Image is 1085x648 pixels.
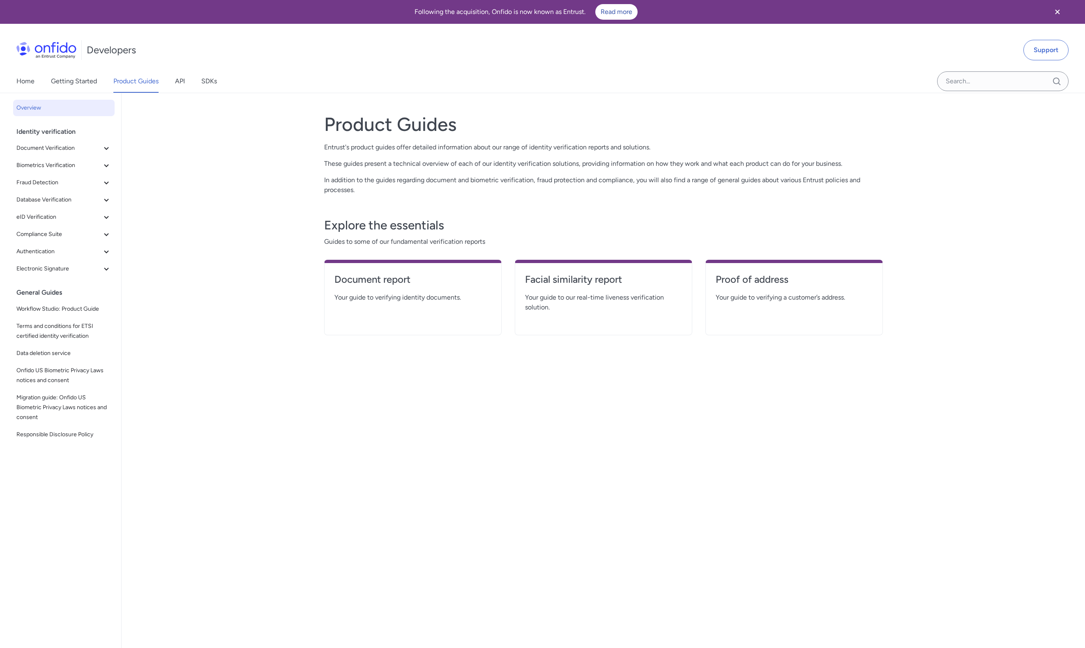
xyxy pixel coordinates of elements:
span: Biometrics Verification [16,160,101,170]
button: Close banner [1042,2,1073,22]
span: Authentication [16,247,101,256]
a: Product Guides [113,70,159,93]
span: Your guide to verifying identity documents. [334,293,491,302]
span: Migration guide: Onfido US Biometric Privacy Laws notices and consent [16,393,111,422]
a: Support [1023,40,1069,60]
a: Workflow Studio: Product Guide [13,301,115,317]
span: Electronic Signature [16,264,101,274]
a: Migration guide: Onfido US Biometric Privacy Laws notices and consent [13,389,115,426]
button: Fraud Detection [13,174,115,191]
a: Data deletion service [13,345,115,362]
span: Onfido US Biometric Privacy Laws notices and consent [16,366,111,385]
span: Your guide to our real-time liveness verification solution. [525,293,682,312]
button: Database Verification [13,192,115,208]
p: Entrust's product guides offer detailed information about our range of identity verification repo... [324,142,883,152]
div: Following the acquisition, Onfido is now known as Entrust. [10,4,1042,20]
div: General Guides [16,284,118,301]
a: API [175,70,185,93]
input: Onfido search input field [937,71,1069,91]
span: Responsible Disclosure Policy [16,430,111,440]
span: Guides to some of our fundamental verification reports [324,237,883,247]
span: eID Verification [16,212,101,222]
span: Terms and conditions for ETSI certified identity verification [16,321,111,341]
span: Overview [16,103,111,113]
a: Read more [595,4,638,20]
a: Facial similarity report [525,273,682,293]
button: Authentication [13,243,115,260]
a: Proof of address [716,273,873,293]
a: SDKs [201,70,217,93]
p: These guides present a technical overview of each of our identity verification solutions, providi... [324,159,883,169]
span: Database Verification [16,195,101,205]
img: Onfido Logo [16,42,76,58]
svg: Close banner [1053,7,1062,17]
h4: Facial similarity report [525,273,682,286]
a: Overview [13,100,115,116]
a: Getting Started [51,70,97,93]
button: Biometrics Verification [13,157,115,174]
span: Fraud Detection [16,178,101,188]
h4: Document report [334,273,491,286]
div: Identity verification [16,124,118,140]
button: Compliance Suite [13,226,115,243]
a: Document report [334,273,491,293]
a: Responsible Disclosure Policy [13,426,115,443]
h1: Product Guides [324,113,883,136]
span: Your guide to verifying a customer’s address. [716,293,873,302]
span: Data deletion service [16,348,111,358]
button: Electronic Signature [13,261,115,277]
button: Document Verification [13,140,115,156]
button: eID Verification [13,209,115,225]
h4: Proof of address [716,273,873,286]
span: Compliance Suite [16,229,101,239]
h3: Explore the essentials [324,217,883,234]
span: Workflow Studio: Product Guide [16,304,111,314]
a: Onfido US Biometric Privacy Laws notices and consent [13,362,115,389]
p: In addition to the guides regarding document and biometric verification, fraud protection and com... [324,175,883,195]
h1: Developers [87,44,136,57]
a: Terms and conditions for ETSI certified identity verification [13,318,115,344]
span: Document Verification [16,143,101,153]
a: Home [16,70,35,93]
